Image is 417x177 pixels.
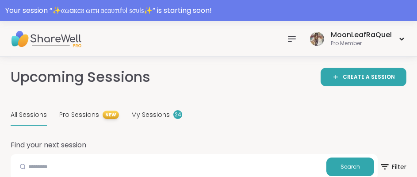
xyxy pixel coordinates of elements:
[343,73,395,81] span: CREATE A SESSION
[103,111,119,119] span: NEW
[331,30,392,40] div: MoonLeafRaQuel
[11,67,150,87] h2: Upcoming Sessions
[5,5,412,16] div: Your session “ ✨αωaкєи ωιтн вєαυтιfυℓ ѕσυℓѕ✨ ” is starting soon!
[340,163,360,171] span: Search
[173,110,182,119] div: 24
[310,32,324,46] img: MoonLeafRaQuel
[59,110,99,119] span: Pro Sessions
[11,110,47,119] span: All Sessions
[331,40,392,47] div: Pro Member
[326,158,374,176] button: Search
[11,23,81,54] img: ShareWell Nav Logo
[11,140,86,150] h2: Find your next session
[131,110,170,119] span: My Sessions
[321,68,406,86] a: CREATE A SESSION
